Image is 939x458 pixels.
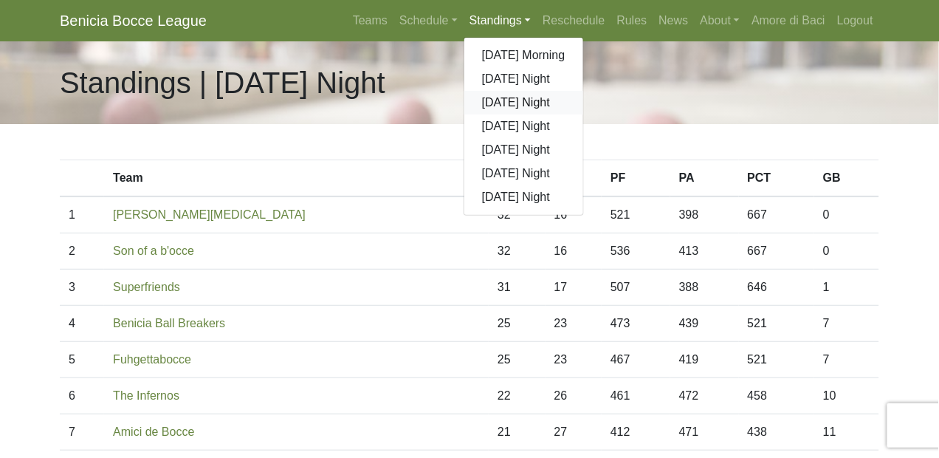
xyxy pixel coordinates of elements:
a: Amici de Bocce [113,425,194,438]
a: [DATE] Night [464,138,583,162]
a: Logout [831,6,879,35]
td: 5 [60,342,104,378]
td: 521 [739,306,814,342]
a: News [653,6,695,35]
h1: Standings | [DATE] Night [60,65,385,100]
a: The Infernos [113,389,179,402]
a: Schedule [393,6,464,35]
td: 3 [60,270,104,306]
td: 1 [814,270,879,306]
td: 521 [602,196,670,233]
a: Superfriends [113,281,180,293]
a: Fuhgettabocce [113,353,191,366]
td: 22 [489,378,545,414]
td: 27 [546,414,602,451]
td: 0 [814,233,879,270]
td: 471 [670,414,739,451]
td: 646 [739,270,814,306]
a: Benicia Bocce League [60,6,207,35]
td: 521 [739,342,814,378]
a: Benicia Ball Breakers [113,317,225,329]
td: 23 [546,342,602,378]
td: 21 [489,414,545,451]
td: 507 [602,270,670,306]
td: 667 [739,233,814,270]
td: 31 [489,270,545,306]
a: Amore di Baci [746,6,831,35]
td: 11 [814,414,879,451]
td: 413 [670,233,739,270]
td: 32 [489,233,545,270]
td: 0 [814,196,879,233]
a: About [695,6,746,35]
a: Standings [464,6,537,35]
a: [DATE] Morning [464,44,583,67]
th: Team [104,160,489,197]
td: 458 [739,378,814,414]
a: [DATE] Night [464,185,583,209]
td: 2 [60,233,104,270]
a: [DATE] Night [464,115,583,138]
td: 10 [814,378,879,414]
td: 398 [670,196,739,233]
a: Teams [347,6,393,35]
td: 388 [670,270,739,306]
a: [DATE] Night [464,67,583,91]
td: 438 [739,414,814,451]
a: [DATE] Night [464,162,583,185]
td: 7 [814,306,879,342]
th: GB [814,160,879,197]
th: PF [602,160,670,197]
a: Son of a b'occe [113,245,194,257]
div: Standings [464,37,584,216]
td: 1 [60,196,104,233]
td: 419 [670,342,739,378]
th: PCT [739,160,814,197]
td: 472 [670,378,739,414]
td: 467 [602,342,670,378]
a: [DATE] Night [464,91,583,115]
td: 26 [546,378,602,414]
td: 7 [60,414,104,451]
td: 23 [546,306,602,342]
td: 7 [814,342,879,378]
td: 16 [546,233,602,270]
td: 473 [602,306,670,342]
td: 25 [489,342,545,378]
td: 439 [670,306,739,342]
td: 6 [60,378,104,414]
td: 461 [602,378,670,414]
a: [PERSON_NAME][MEDICAL_DATA] [113,208,306,221]
a: Rules [611,6,653,35]
td: 536 [602,233,670,270]
td: 412 [602,414,670,451]
td: 667 [739,196,814,233]
td: 17 [546,270,602,306]
td: 25 [489,306,545,342]
td: 4 [60,306,104,342]
a: Reschedule [537,6,611,35]
th: PA [670,160,739,197]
